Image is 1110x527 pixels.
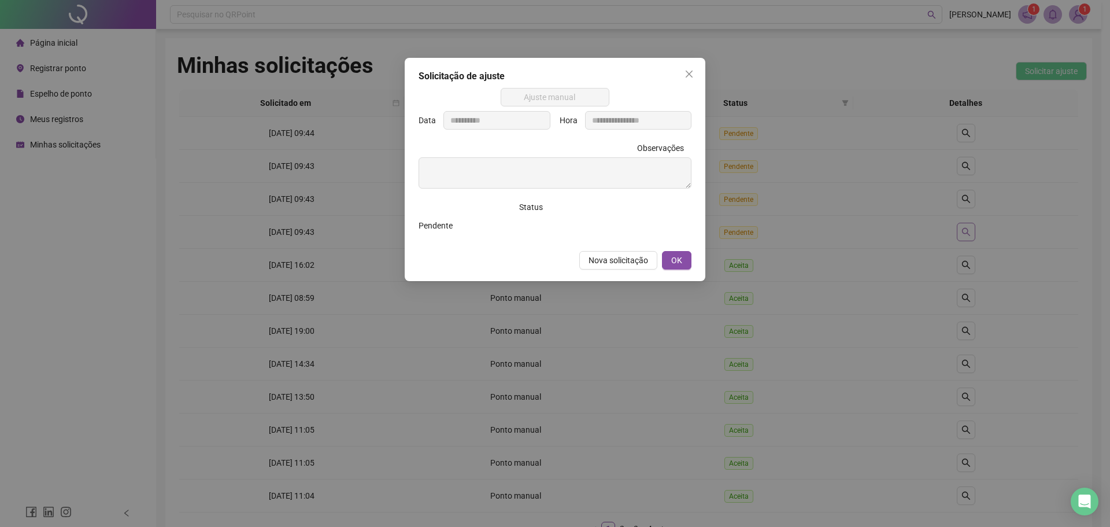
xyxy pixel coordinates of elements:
button: Close [680,65,698,83]
label: Hora [560,111,585,130]
div: Solicitação de ajuste [419,69,691,83]
div: Open Intercom Messenger [1071,488,1098,515]
label: Status [519,198,550,216]
button: Nova solicitação [579,251,657,270]
div: Pendente [419,219,550,232]
label: Observações [637,139,691,157]
span: OK [671,254,682,267]
button: OK [662,251,691,270]
label: Data [419,111,443,130]
span: Ajuste manual [508,89,603,106]
span: Nova solicitação [589,254,648,267]
span: close [684,69,694,79]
